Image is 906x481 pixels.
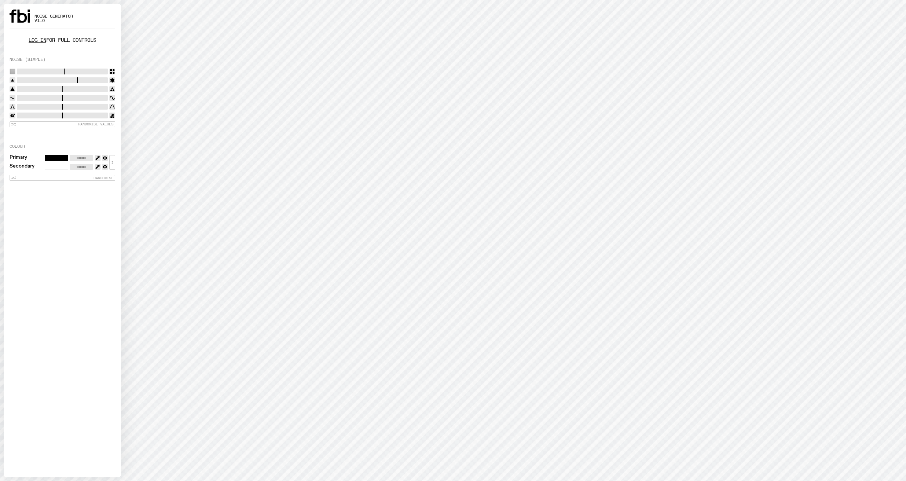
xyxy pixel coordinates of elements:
span: Noise Generator [34,14,73,18]
button: Randomise Values [10,121,115,127]
span: v1.0 [34,19,73,23]
button: Randomise [10,175,115,181]
a: Log in [29,37,46,44]
p: for full controls [10,38,115,43]
button: ↕ [109,155,115,170]
span: Randomise Values [78,122,113,126]
label: Noise (Simple) [10,58,46,62]
label: Primary [10,155,27,161]
span: Randomise [94,176,113,180]
label: Colour [10,144,25,148]
label: Secondary [10,164,34,170]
